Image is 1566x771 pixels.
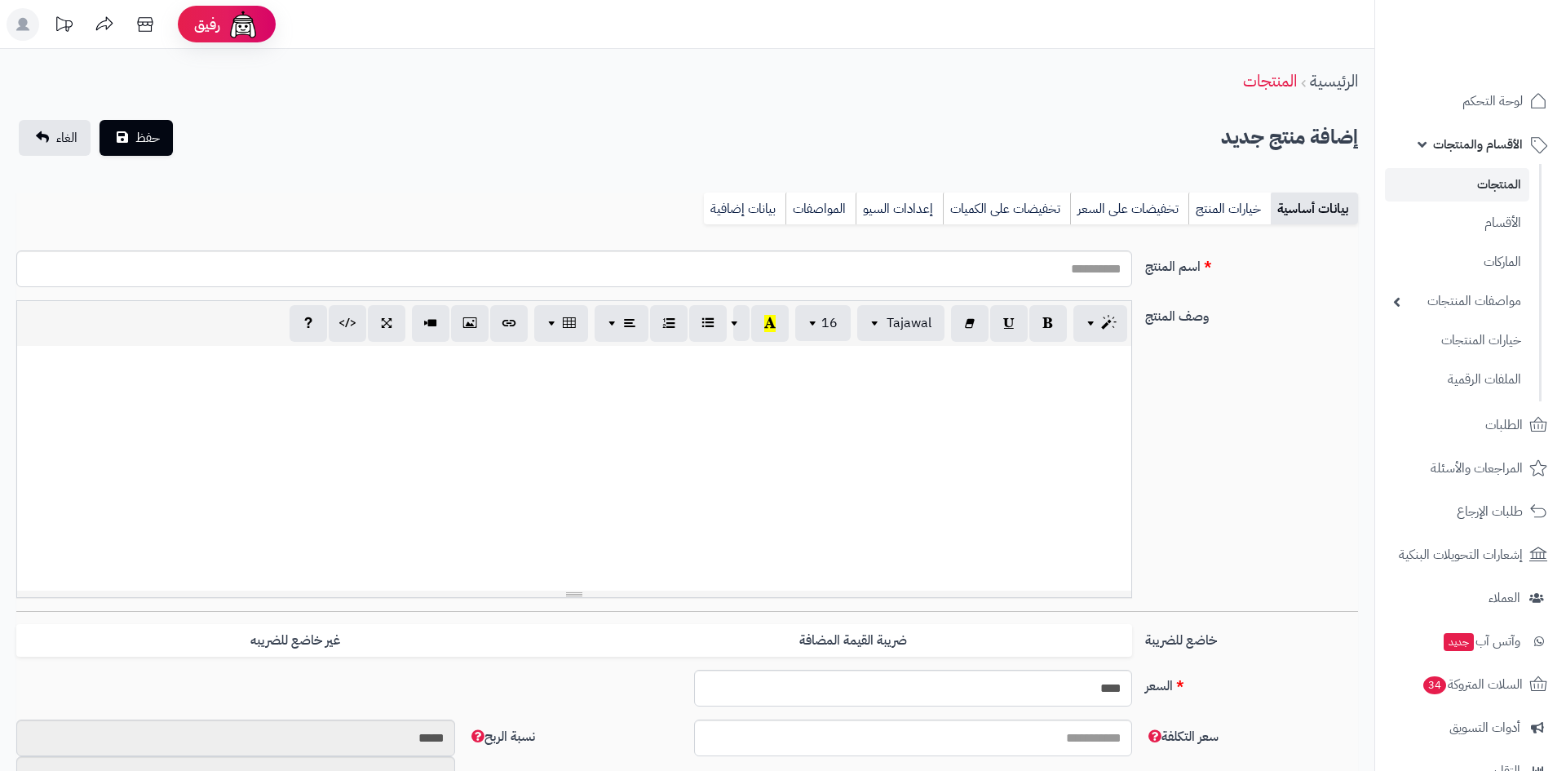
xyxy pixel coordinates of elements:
[43,8,84,45] a: تحديثات المنصة
[1139,250,1365,277] label: اسم المنتج
[1243,69,1297,93] a: المنتجات
[1455,12,1551,47] img: logo-2.png
[795,305,851,341] button: 16
[1457,500,1523,523] span: طلبات الإرجاع
[100,120,173,156] button: حفظ
[19,120,91,156] a: الغاء
[1489,587,1520,609] span: العملاء
[1385,323,1529,358] a: خيارات المنتجات
[1433,133,1523,156] span: الأقسام والمنتجات
[1444,633,1474,651] span: جديد
[1385,708,1556,747] a: أدوات التسويق
[1385,82,1556,121] a: لوحة التحكم
[16,624,574,658] label: غير خاضع للضريبه
[1442,630,1520,653] span: وآتس آب
[1139,624,1365,650] label: خاضع للضريبة
[1385,405,1556,445] a: الطلبات
[1485,414,1523,436] span: الطلبات
[1310,69,1358,93] a: الرئيسية
[574,624,1132,658] label: ضريبة القيمة المضافة
[1385,362,1529,397] a: الملفات الرقمية
[1385,622,1556,661] a: وآتس آبجديد
[1449,716,1520,739] span: أدوات التسويق
[1271,193,1358,225] a: بيانات أساسية
[1399,543,1523,566] span: إشعارات التحويلات البنكية
[1139,670,1365,696] label: السعر
[1139,300,1365,326] label: وصف المنتج
[1145,727,1219,747] span: سعر التكلفة
[1422,673,1523,696] span: السلات المتروكة
[56,128,77,148] span: الغاء
[1385,665,1556,704] a: السلات المتروكة34
[821,313,838,333] span: 16
[704,193,785,225] a: بيانات إضافية
[1385,578,1556,618] a: العملاء
[1385,492,1556,531] a: طلبات الإرجاع
[1385,535,1556,574] a: إشعارات التحويلات البنكية
[194,15,220,34] span: رفيق
[887,313,931,333] span: Tajawal
[1431,457,1523,480] span: المراجعات والأسئلة
[1385,284,1529,319] a: مواصفات المنتجات
[856,193,943,225] a: إعدادات السيو
[1188,193,1271,225] a: خيارات المنتج
[1462,90,1523,113] span: لوحة التحكم
[1385,245,1529,280] a: الماركات
[135,128,160,148] span: حفظ
[1385,449,1556,488] a: المراجعات والأسئلة
[227,8,259,41] img: ai-face.png
[468,727,535,747] span: نسبة الربح
[1422,676,1448,695] span: 34
[1221,121,1358,154] h2: إضافة منتج جديد
[785,193,856,225] a: المواصفات
[1070,193,1188,225] a: تخفيضات على السعر
[943,193,1070,225] a: تخفيضات على الكميات
[1385,168,1529,202] a: المنتجات
[1385,206,1529,241] a: الأقسام
[857,305,944,341] button: Tajawal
